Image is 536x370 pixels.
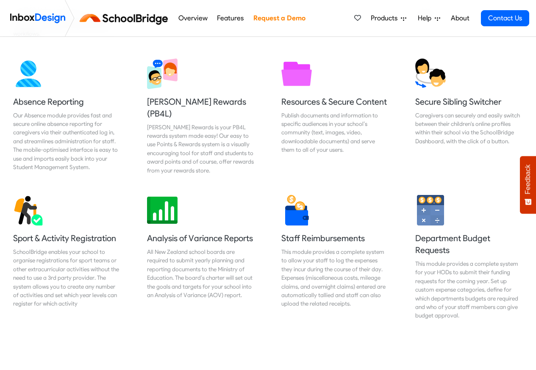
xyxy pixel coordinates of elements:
[415,111,523,146] div: Caregivers can securely and easily switch between their children's online profiles within their s...
[415,195,446,225] img: 2022_01_13_icon_budget_calculator.svg
[251,10,308,27] a: Request a Demo
[281,195,312,225] img: 2022_01_13_icon_reimbursement.svg
[415,259,523,320] div: This module provides a complete system for your HODs to submit their funding requests for the com...
[215,10,246,27] a: Features
[524,164,532,194] span: Feedback
[13,232,121,244] h5: Sport & Activity Registration
[13,96,121,108] h5: Absence Reporting
[414,10,444,27] a: Help
[281,96,389,108] h5: Resources & Secure Content
[13,195,44,225] img: 2022_01_12_icon_activity_registration.svg
[275,188,396,327] a: Staff Reimbursements This module provides a complete system to allow your staff to log the expens...
[147,123,255,175] div: [PERSON_NAME] Rewards is your PB4L rewards system made easy! Our easy to use Points & Rewards sys...
[147,58,178,89] img: 2022_03_30_icon_virtual_conferences.svg
[176,10,210,27] a: Overview
[6,188,128,327] a: Sport & Activity Registration SchoolBridge enables your school to organise registrations for spor...
[147,248,255,299] div: All New Zealand school boards are required to submit yearly planning and reporting documents to t...
[281,111,389,154] div: Publish documents and information to specific audiences in your school’s community (text, images,...
[13,248,121,308] div: SchoolBridge enables your school to organise registrations for sport teams or other extracurricul...
[408,52,530,181] a: Secure Sibling Switcher Caregivers can securely and easily switch between their children's online...
[415,58,446,89] img: 2022_01_13_icon_sibling_switch.svg
[371,13,401,23] span: Products
[408,188,530,327] a: Department Budget Requests This module provides a complete system for your HODs to submit their f...
[415,96,523,108] h5: Secure Sibling Switcher
[147,195,178,225] img: 2022_01_13_icon_analysis_report.svg
[275,52,396,181] a: Resources & Secure Content Publish documents and information to specific audiences in your school...
[281,58,312,89] img: 2022_01_13_icon_folder.svg
[418,13,435,23] span: Help
[13,111,121,172] div: Our Absence module provides fast and secure online absence reporting for caregivers via their aut...
[13,58,44,89] img: 2022_01_13_icon_absence.svg
[415,232,523,256] h5: Department Budget Requests
[448,10,472,27] a: About
[367,10,410,27] a: Products
[140,52,261,181] a: [PERSON_NAME] Rewards (PB4L) [PERSON_NAME] Rewards is your PB4L rewards system made easy! Our eas...
[147,96,255,120] h5: [PERSON_NAME] Rewards (PB4L)
[520,156,536,214] button: Feedback - Show survey
[147,232,255,244] h5: Analysis of Variance Reports
[78,8,173,28] img: schoolbridge logo
[281,248,389,308] div: This module provides a complete system to allow your staff to log the expenses they incur during ...
[481,10,529,26] a: Contact Us
[6,52,128,181] a: Absence Reporting Our Absence module provides fast and secure online absence reporting for caregi...
[281,232,389,244] h5: Staff Reimbursements
[140,188,261,327] a: Analysis of Variance Reports All New Zealand school boards are required to submit yearly planning...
